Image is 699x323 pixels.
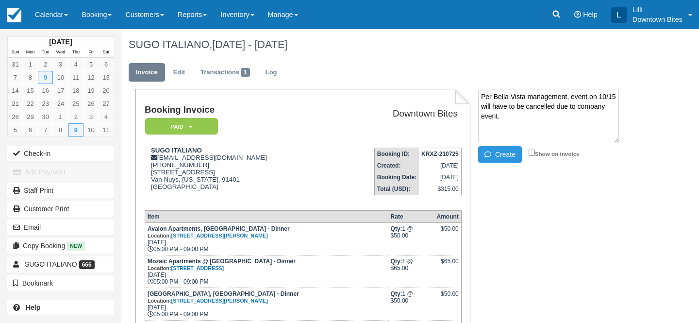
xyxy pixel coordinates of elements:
th: Mon [23,47,38,58]
a: 19 [83,84,99,97]
td: 1 @ $50.00 [388,222,434,255]
a: 22 [23,97,38,110]
a: 31 [8,58,23,71]
div: $50.00 [436,290,458,305]
button: Email [7,220,114,235]
a: [STREET_ADDRESS][PERSON_NAME] [171,298,268,304]
div: [EMAIL_ADDRESS][DOMAIN_NAME] [PHONE_NUMBER] [STREET_ADDRESS] Van Nuys, [US_STATE], 91401 [GEOGRAP... [145,147,330,203]
a: 8 [23,71,38,84]
a: 29 [23,110,38,123]
span: New [67,242,85,250]
a: Edit [166,63,192,82]
a: 30 [38,110,53,123]
td: [DATE] 05:00 PM - 09:00 PM [145,288,388,320]
a: 24 [53,97,68,110]
a: 18 [68,84,83,97]
a: 4 [68,58,83,71]
a: SUGO ITALIANO 666 [7,256,114,272]
small: Location: [148,233,268,238]
a: 6 [99,58,114,71]
a: [STREET_ADDRESS][PERSON_NAME] [171,233,268,238]
strong: Qty [391,290,402,297]
strong: KRXZ-210725 [421,151,459,157]
td: [DATE] 05:00 PM - 09:00 PM [145,222,388,255]
a: 10 [53,71,68,84]
a: 23 [38,97,53,110]
span: 666 [79,260,95,269]
strong: Qty [391,258,402,265]
a: 20 [99,84,114,97]
div: $65.00 [436,258,458,272]
a: 13 [99,71,114,84]
img: checkfront-main-nav-mini-logo.png [7,8,21,22]
a: 3 [83,110,99,123]
span: [DATE] - [DATE] [212,38,287,51]
a: 1 [23,58,38,71]
a: Invoice [129,63,165,82]
a: 15 [23,84,38,97]
button: Add Payment [7,164,114,180]
td: 1 @ $65.00 [388,255,434,288]
b: Help [26,304,40,311]
p: Downtown Bites [632,15,682,24]
strong: Mozaic Apartments @ [GEOGRAPHIC_DATA] - Dinner [148,258,296,272]
a: Log [258,63,284,82]
i: Help [574,11,581,18]
button: Copy Booking New [7,238,114,254]
a: 5 [83,58,99,71]
small: Location: [148,298,268,304]
strong: [GEOGRAPHIC_DATA], [GEOGRAPHIC_DATA] - Dinner [148,290,299,304]
td: $315.00 [419,183,461,195]
td: [DATE] [419,160,461,171]
th: Item [145,210,388,222]
span: SUGO ITALIANO [25,260,77,268]
td: [DATE] 05:00 PM - 09:00 PM [145,255,388,288]
label: Show on invoice [529,151,580,157]
em: Paid [145,118,218,135]
a: 7 [38,123,53,136]
td: [DATE] [419,171,461,183]
strong: Qty [391,225,402,232]
a: 26 [83,97,99,110]
th: Sat [99,47,114,58]
a: Staff Print [7,183,114,198]
a: 7 [8,71,23,84]
a: 1 [53,110,68,123]
a: 4 [99,110,114,123]
a: 17 [53,84,68,97]
input: Show on invoice [529,150,535,156]
a: 3 [53,58,68,71]
strong: SUGO ITALIANO [151,147,202,154]
a: 10 [83,123,99,136]
th: Booking Date: [374,171,419,183]
span: 1 [241,68,250,77]
a: 12 [83,71,99,84]
a: 9 [38,71,53,84]
th: Thu [68,47,83,58]
a: 2 [38,58,53,71]
h1: SUGO ITALIANO, [129,39,638,51]
button: Bookmark [7,275,114,291]
p: Lilli [632,5,682,15]
h2: Downtown Bites [333,109,458,119]
small: Location: [148,265,224,271]
a: 27 [99,97,114,110]
a: 6 [23,123,38,136]
a: 11 [68,71,83,84]
th: Tue [38,47,53,58]
a: 16 [38,84,53,97]
th: Total (USD): [374,183,419,195]
strong: Avalon Apartments, [GEOGRAPHIC_DATA] - Dinner [148,225,290,239]
a: 5 [8,123,23,136]
th: Amount [434,210,461,222]
th: Booking ID: [374,148,419,160]
th: Wed [53,47,68,58]
button: Check-in [7,146,114,161]
th: Fri [83,47,99,58]
a: 21 [8,97,23,110]
a: 14 [8,84,23,97]
a: 25 [68,97,83,110]
a: 9 [68,123,83,136]
button: Create [478,146,522,163]
a: 11 [99,123,114,136]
